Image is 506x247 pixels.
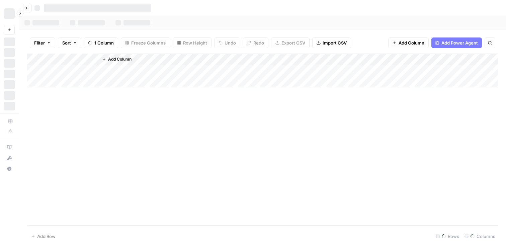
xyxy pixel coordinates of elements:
[27,231,60,242] button: Add Row
[441,39,478,46] span: Add Power Agent
[121,37,170,48] button: Freeze Columns
[214,37,240,48] button: Undo
[462,231,498,242] div: Columns
[312,37,351,48] button: Import CSV
[4,142,15,153] a: AirOps Academy
[62,39,71,46] span: Sort
[99,55,134,64] button: Add Column
[84,37,118,48] button: 1 Column
[323,39,347,46] span: Import CSV
[4,153,14,163] div: What's new?
[281,39,305,46] span: Export CSV
[253,39,264,46] span: Redo
[37,233,56,240] span: Add Row
[271,37,310,48] button: Export CSV
[388,37,429,48] button: Add Column
[431,37,482,48] button: Add Power Agent
[58,37,81,48] button: Sort
[433,231,462,242] div: Rows
[108,56,132,62] span: Add Column
[4,163,15,174] button: Help + Support
[94,39,114,46] span: 1 Column
[4,153,15,163] button: What's new?
[243,37,268,48] button: Redo
[173,37,212,48] button: Row Height
[34,39,45,46] span: Filter
[131,39,166,46] span: Freeze Columns
[225,39,236,46] span: Undo
[399,39,424,46] span: Add Column
[183,39,207,46] span: Row Height
[30,37,55,48] button: Filter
